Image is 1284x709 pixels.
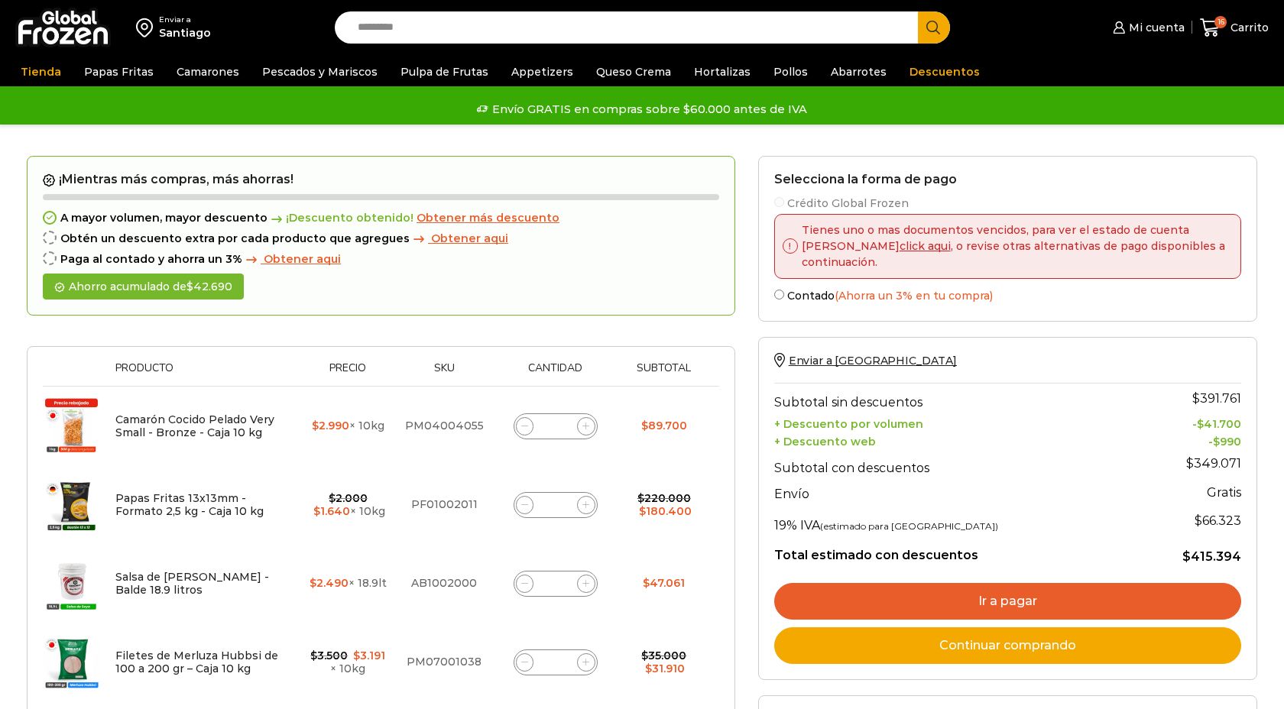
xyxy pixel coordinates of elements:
bdi: 1.640 [313,504,350,518]
a: Obtener aqui [410,232,508,245]
a: Tienda [13,57,69,86]
th: + Descuento web [774,431,1133,448]
a: Obtener más descuento [417,212,559,225]
span: $ [1192,391,1200,406]
span: $ [329,491,336,505]
a: Queso Crema [588,57,679,86]
bdi: 89.700 [641,419,687,432]
span: $ [1182,549,1191,564]
td: PM07001038 [394,623,494,701]
bdi: 41.700 [1197,417,1241,431]
td: - [1133,431,1241,448]
input: Crédito Global Frozen [774,197,784,207]
a: Abarrotes [823,57,894,86]
th: Subtotal con descuentos [774,448,1133,479]
th: Cantidad [494,362,617,386]
th: Total estimado con descuentos [774,536,1133,565]
td: × 10kg [302,387,394,466]
div: Santiago [159,25,211,40]
input: Product quantity [545,416,566,437]
div: Obtén un descuento extra por cada producto que agregues [43,232,719,245]
bdi: 180.400 [639,504,692,518]
bdi: 3.500 [310,649,348,662]
div: Ahorro acumulado de [43,274,244,300]
span: Obtener aqui [431,231,508,245]
a: Hortalizas [686,57,758,86]
td: PM04004055 [394,387,494,466]
span: $ [1197,417,1204,431]
a: Pollos [766,57,815,86]
label: Crédito Global Frozen [774,194,1241,210]
bdi: 2.000 [329,491,368,505]
span: $ [637,491,644,505]
th: Subtotal sin descuentos [774,383,1133,413]
span: Mi cuenta [1125,20,1185,35]
button: Search button [918,11,950,44]
bdi: 3.191 [353,649,385,662]
bdi: 2.990 [312,419,349,432]
a: Appetizers [504,57,581,86]
bdi: 47.061 [643,576,685,590]
th: Envío [774,479,1133,506]
span: Enviar a [GEOGRAPHIC_DATA] [789,354,957,367]
a: Mi cuenta [1109,12,1184,43]
bdi: 2.490 [310,576,349,590]
label: Contado [774,287,1241,303]
a: Continuar comprando [774,627,1241,664]
th: 19% IVA [774,506,1133,536]
span: Obtener más descuento [417,211,559,225]
bdi: 349.071 [1186,456,1241,471]
a: Papas Fritas [76,57,161,86]
span: $ [186,280,193,293]
span: $ [645,662,652,675]
span: $ [310,649,317,662]
span: (Ahorra un 3% en tu compra) [835,289,993,303]
input: Product quantity [545,494,566,516]
span: $ [641,649,648,662]
a: Pulpa de Frutas [393,57,496,86]
span: $ [310,576,316,590]
span: Obtener aqui [264,252,341,266]
span: $ [641,419,648,432]
span: 66.323 [1195,513,1241,528]
th: Precio [302,362,394,386]
img: address-field-icon.svg [136,15,159,40]
a: Camarón Cocido Pelado Very Small - Bronze - Caja 10 kg [115,413,274,439]
td: × 10kg [302,465,394,544]
bdi: 415.394 [1182,549,1241,564]
th: + Descuento por volumen [774,413,1133,431]
span: $ [353,649,360,662]
small: (estimado para [GEOGRAPHIC_DATA]) [820,520,998,532]
h2: ¡Mientras más compras, más ahorras! [43,172,719,187]
bdi: 42.690 [186,280,232,293]
strong: Gratis [1207,485,1241,500]
bdi: 35.000 [641,649,686,662]
a: 16 Carrito [1200,10,1269,46]
span: $ [639,504,646,518]
th: Subtotal [617,362,712,386]
div: Paga al contado y ahorra un 3% [43,253,719,266]
a: Enviar a [GEOGRAPHIC_DATA] [774,354,957,367]
span: $ [312,419,319,432]
bdi: 31.910 [645,662,685,675]
a: Camarones [169,57,247,86]
a: click aqui [900,239,951,253]
span: 16 [1214,16,1227,28]
div: A mayor volumen, mayor descuento [43,212,719,225]
a: Papas Fritas 13x13mm - Formato 2,5 kg - Caja 10 kg [115,491,264,518]
td: × 10kg [302,623,394,701]
span: $ [643,576,650,590]
a: Descuentos [902,57,987,86]
span: $ [1195,513,1202,528]
bdi: 990 [1213,435,1241,448]
td: - [1133,413,1241,431]
span: ¡Descuento obtenido! [267,212,413,225]
td: AB1002000 [394,544,494,623]
input: Contado(Ahorra un 3% en tu compra) [774,290,784,299]
a: Obtener aqui [242,253,341,266]
th: Producto [108,362,302,386]
a: Pescados y Mariscos [255,57,385,86]
input: Product quantity [545,573,566,594]
a: Filetes de Merluza Hubbsi de 100 a 200 gr – Caja 10 kg [115,649,278,675]
span: $ [1186,456,1194,471]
